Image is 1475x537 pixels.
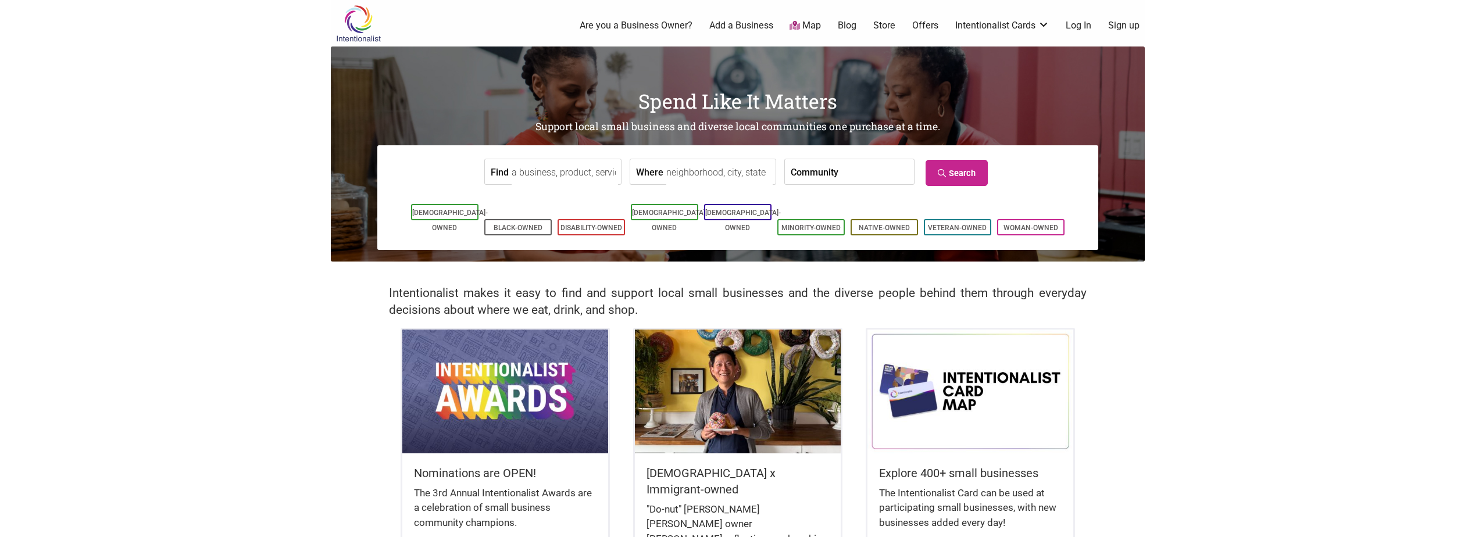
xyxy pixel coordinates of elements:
img: Intentionalist Card Map [867,330,1073,453]
a: [DEMOGRAPHIC_DATA]-Owned [632,209,708,232]
a: Veteran-Owned [928,224,987,232]
img: Intentionalist [331,5,386,42]
h2: Intentionalist makes it easy to find and support local small businesses and the diverse people be... [389,285,1087,318]
label: Find [491,159,509,184]
h5: Explore 400+ small businesses [879,465,1062,481]
a: [DEMOGRAPHIC_DATA]-Owned [705,209,781,232]
a: Woman-Owned [1003,224,1058,232]
a: Are you a Business Owner? [580,19,692,32]
h5: [DEMOGRAPHIC_DATA] x Immigrant-owned [647,465,829,497]
input: a business, product, service [512,159,618,185]
h5: Nominations are OPEN! [414,465,597,481]
a: Search [926,160,988,186]
a: Log In [1066,19,1091,32]
a: [DEMOGRAPHIC_DATA]-Owned [412,209,488,232]
a: Sign up [1108,19,1140,32]
h1: Spend Like It Matters [331,87,1145,115]
h2: Support local small business and diverse local communities one purchase at a time. [331,120,1145,134]
a: Intentionalist Cards [955,19,1049,32]
img: King Donuts - Hong Chhuor [635,330,841,453]
img: Intentionalist Awards [402,330,608,453]
a: Black-Owned [494,224,542,232]
label: Community [791,159,838,184]
a: Map [790,19,821,33]
a: Add a Business [709,19,773,32]
a: Native-Owned [859,224,910,232]
input: neighborhood, city, state [666,159,773,185]
a: Minority-Owned [781,224,841,232]
a: Blog [838,19,856,32]
a: Disability-Owned [560,224,622,232]
label: Where [636,159,663,184]
a: Store [873,19,895,32]
a: Offers [912,19,938,32]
